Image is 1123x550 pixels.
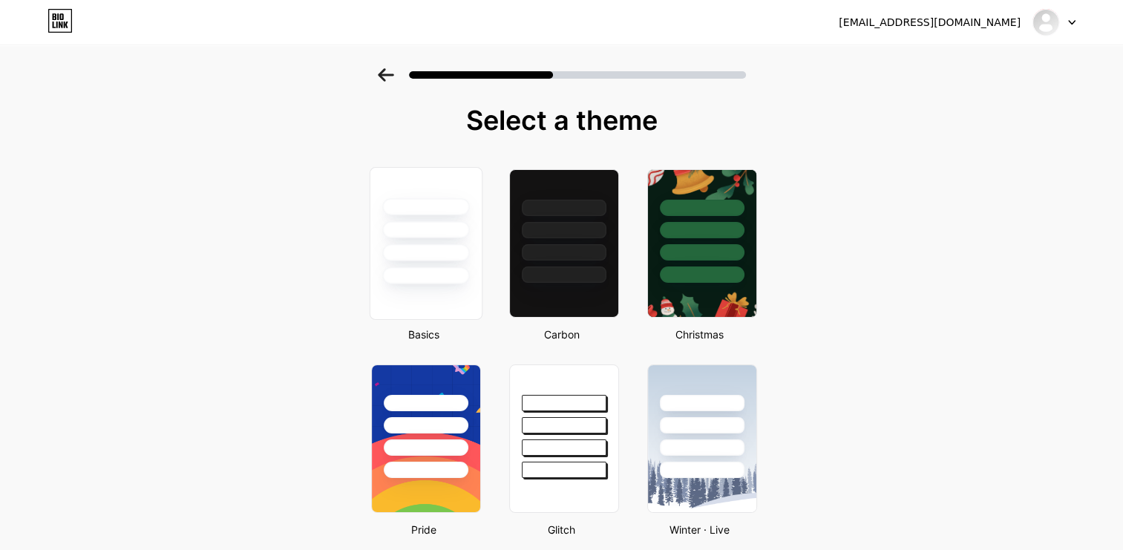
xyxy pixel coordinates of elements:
[505,522,619,537] div: Glitch
[505,327,619,342] div: Carbon
[839,15,1021,30] div: [EMAIL_ADDRESS][DOMAIN_NAME]
[643,327,757,342] div: Christmas
[365,105,759,135] div: Select a theme
[367,522,481,537] div: Pride
[643,522,757,537] div: Winter · Live
[1032,8,1060,36] img: maceybronson
[367,327,481,342] div: Basics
